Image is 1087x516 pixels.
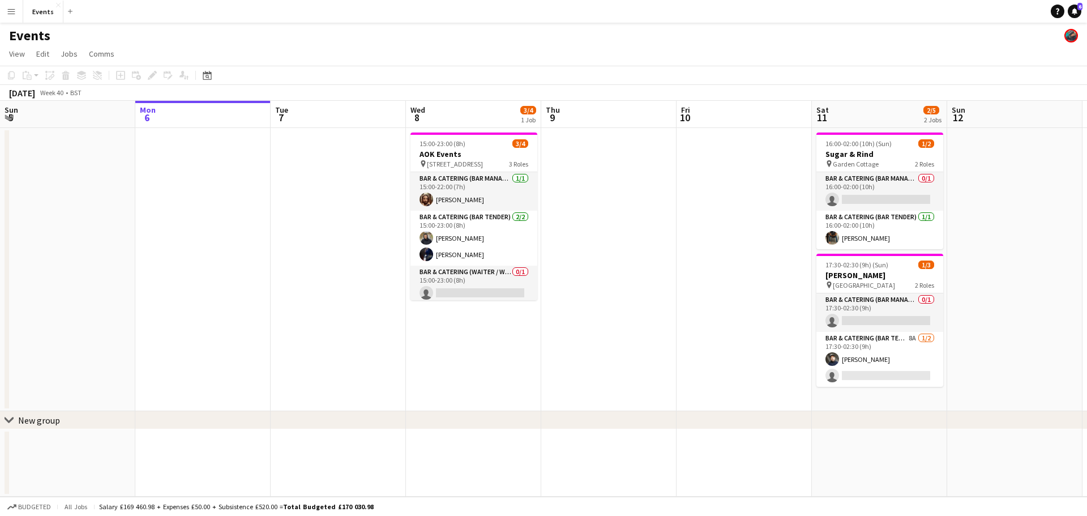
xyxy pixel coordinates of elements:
h3: Sugar & Rind [816,149,943,159]
span: 11 [815,111,829,124]
div: BST [70,88,82,97]
span: 3 Roles [509,160,528,168]
span: Total Budgeted £170 030.98 [283,502,374,511]
span: 2 Roles [915,160,934,168]
span: 3/4 [512,139,528,148]
span: Edit [36,49,49,59]
span: 15:00-23:00 (8h) [420,139,465,148]
a: Comms [84,46,119,61]
span: 1/3 [918,261,934,269]
app-card-role: Bar & Catering (Bar Tender)8A1/217:30-02:30 (9h)[PERSON_NAME] [816,332,943,387]
app-card-role: Bar & Catering (Waiter / waitress)0/115:00-23:00 (8h) [410,266,537,304]
h3: [PERSON_NAME] [816,270,943,280]
span: [GEOGRAPHIC_DATA] [833,281,895,289]
button: Events [23,1,63,23]
h3: AOK Events [410,149,537,159]
a: 6 [1068,5,1081,18]
span: 5 [3,111,18,124]
span: [STREET_ADDRESS] [427,160,483,168]
app-card-role: Bar & Catering (Bar Tender)1/116:00-02:00 (10h)[PERSON_NAME] [816,211,943,249]
div: 1 Job [521,116,536,124]
app-user-avatar: Dom Roche [1064,29,1078,42]
span: Wed [410,105,425,115]
span: 2/5 [923,106,939,114]
span: 12 [950,111,965,124]
app-card-role: Bar & Catering (Bar Manager)1/115:00-22:00 (7h)[PERSON_NAME] [410,172,537,211]
button: Budgeted [6,501,53,513]
span: Sat [816,105,829,115]
h1: Events [9,27,50,44]
span: All jobs [62,502,89,511]
div: [DATE] [9,87,35,99]
span: Thu [546,105,560,115]
span: Sun [5,105,18,115]
span: 16:00-02:00 (10h) (Sun) [825,139,892,148]
span: 6 [138,111,156,124]
span: Jobs [61,49,78,59]
a: View [5,46,29,61]
app-card-role: Bar & Catering (Bar Tender)2/215:00-23:00 (8h)[PERSON_NAME][PERSON_NAME] [410,211,537,266]
span: Week 40 [37,88,66,97]
span: 1/2 [918,139,934,148]
span: 10 [679,111,690,124]
span: Fri [681,105,690,115]
a: Edit [32,46,54,61]
span: Sun [952,105,965,115]
span: Mon [140,105,156,115]
app-card-role: Bar & Catering (Bar Manager)0/116:00-02:00 (10h) [816,172,943,211]
div: Salary £169 460.98 + Expenses £50.00 + Subsistence £520.00 = [99,502,374,511]
app-job-card: 16:00-02:00 (10h) (Sun)1/2Sugar & Rind Garden Cottage2 RolesBar & Catering (Bar Manager)0/116:00-... [816,133,943,249]
span: Tue [275,105,288,115]
span: 6 [1077,3,1082,10]
span: 2 Roles [915,281,934,289]
span: Garden Cottage [833,160,879,168]
span: 7 [273,111,288,124]
span: Budgeted [18,503,51,511]
span: 9 [544,111,560,124]
div: New group [18,415,60,426]
a: Jobs [56,46,82,61]
app-job-card: 15:00-23:00 (8h)3/4AOK Events [STREET_ADDRESS]3 RolesBar & Catering (Bar Manager)1/115:00-22:00 (... [410,133,537,300]
div: 2 Jobs [924,116,942,124]
span: Comms [89,49,114,59]
span: 3/4 [520,106,536,114]
span: 8 [409,111,425,124]
span: View [9,49,25,59]
app-card-role: Bar & Catering (Bar Manager)0/117:30-02:30 (9h) [816,293,943,332]
app-job-card: 17:30-02:30 (9h) (Sun)1/3[PERSON_NAME] [GEOGRAPHIC_DATA]2 RolesBar & Catering (Bar Manager)0/117:... [816,254,943,387]
span: 17:30-02:30 (9h) (Sun) [825,261,888,269]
